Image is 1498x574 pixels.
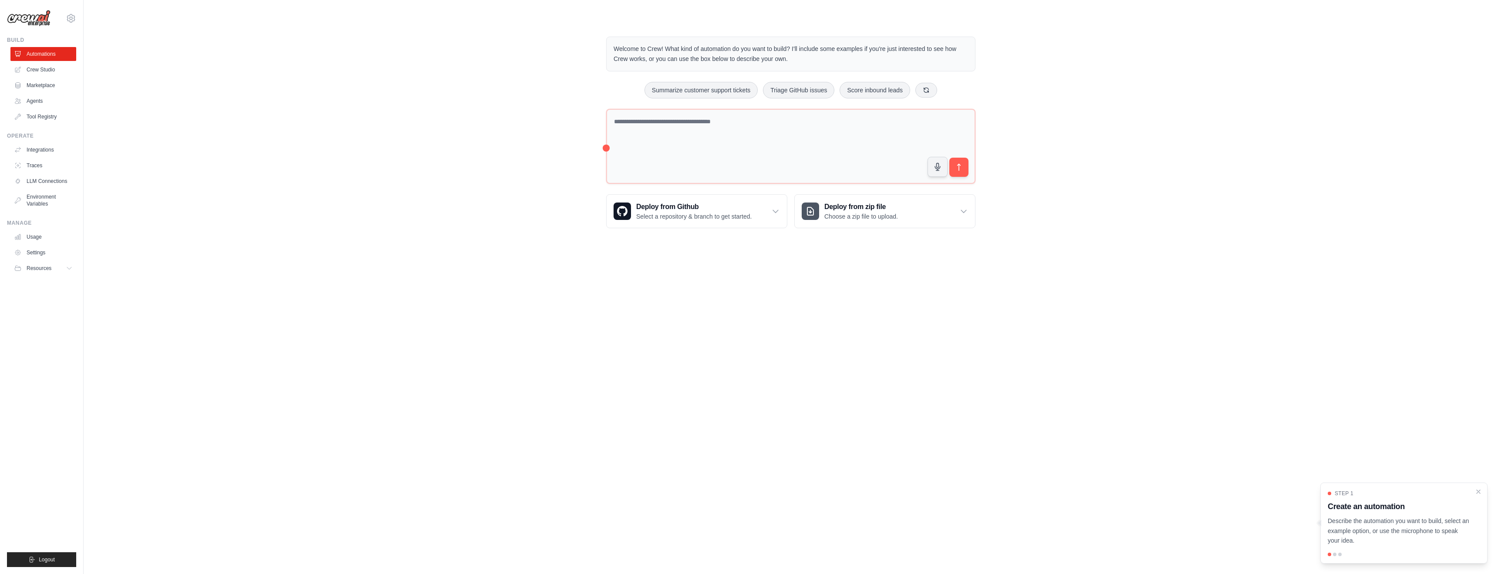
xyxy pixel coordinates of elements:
[7,219,76,226] div: Manage
[27,265,51,272] span: Resources
[7,132,76,139] div: Operate
[10,230,76,244] a: Usage
[763,82,834,98] button: Triage GitHub issues
[10,47,76,61] a: Automations
[10,78,76,92] a: Marketplace
[10,190,76,211] a: Environment Variables
[10,94,76,108] a: Agents
[10,143,76,157] a: Integrations
[10,63,76,77] a: Crew Studio
[636,202,752,212] h3: Deploy from Github
[7,10,51,27] img: Logo
[1328,500,1470,513] h3: Create an automation
[1328,516,1470,546] p: Describe the automation you want to build, select an example option, or use the microphone to spe...
[39,556,55,563] span: Logout
[7,37,76,44] div: Build
[10,246,76,260] a: Settings
[1475,488,1482,495] button: Close walkthrough
[10,174,76,188] a: LLM Connections
[824,212,898,221] p: Choose a zip file to upload.
[840,82,910,98] button: Score inbound leads
[824,202,898,212] h3: Deploy from zip file
[636,212,752,221] p: Select a repository & branch to get started.
[10,159,76,172] a: Traces
[10,261,76,275] button: Resources
[10,110,76,124] a: Tool Registry
[1335,490,1353,497] span: Step 1
[644,82,758,98] button: Summarize customer support tickets
[614,44,968,64] p: Welcome to Crew! What kind of automation do you want to build? I'll include some examples if you'...
[7,552,76,567] button: Logout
